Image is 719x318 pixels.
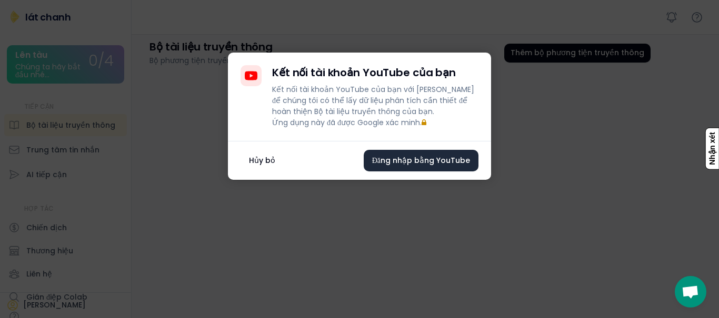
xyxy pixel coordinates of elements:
[272,65,456,80] font: Kết nối tài khoản YouTube của bạn
[272,117,422,128] font: Ứng dụng này đã được Google xác minh.
[708,132,716,165] font: Nhận xét
[372,155,470,166] font: Đăng nhập bằng YouTube
[364,150,478,171] button: Đăng nhập bằng YouTube
[272,84,476,117] font: Kết nối tài khoản YouTube của bạn với [PERSON_NAME] để chúng tôi có thể lấy dữ liệu phân tích cần...
[249,155,275,166] font: Hủy bỏ
[245,69,257,82] img: YouTubeIcon.svg
[675,276,706,307] div: Mở cuộc trò chuyện
[241,150,284,171] button: Hủy bỏ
